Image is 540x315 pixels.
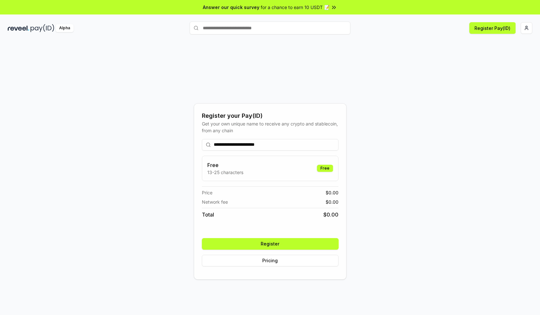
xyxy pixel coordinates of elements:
span: $ 0.00 [326,199,338,205]
span: Answer our quick survey [203,4,259,11]
div: Alpha [56,24,74,32]
span: $ 0.00 [323,211,338,218]
img: pay_id [31,24,54,32]
span: $ 0.00 [326,189,338,196]
button: Pricing [202,255,338,266]
span: Price [202,189,212,196]
div: Register your Pay(ID) [202,111,338,120]
h3: Free [207,161,243,169]
img: reveel_dark [8,24,29,32]
p: 13-25 characters [207,169,243,176]
div: Free [317,165,333,172]
span: for a chance to earn 10 USDT 📝 [261,4,329,11]
span: Network fee [202,199,228,205]
div: Get your own unique name to receive any crypto and stablecoin, from any chain [202,120,338,134]
button: Register Pay(ID) [469,22,516,34]
span: Total [202,211,214,218]
button: Register [202,238,338,250]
